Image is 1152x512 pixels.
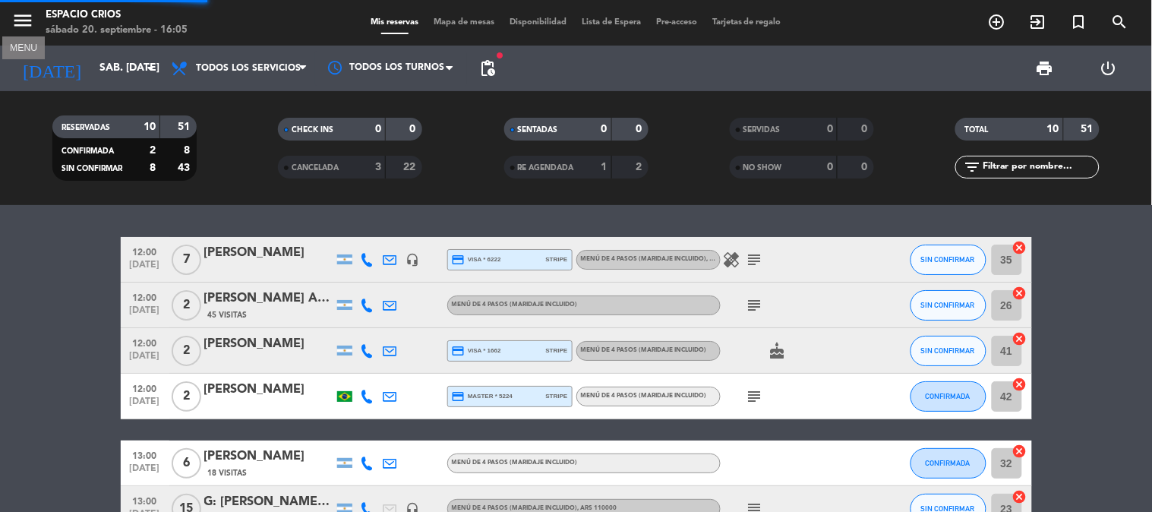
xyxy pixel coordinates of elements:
[921,255,975,264] span: SIN CONFIRMAR
[1029,13,1047,31] i: exit_to_app
[964,126,988,134] span: TOTAL
[1012,240,1027,255] i: cancel
[723,251,741,269] i: healing
[204,447,333,466] div: [PERSON_NAME]
[406,253,420,267] i: headset_mic
[1012,331,1027,346] i: cancel
[208,467,248,479] span: 18 Visitas
[601,162,608,172] strong: 1
[861,124,870,134] strong: 0
[204,492,333,512] div: G: [PERSON_NAME] de Bodegas - [PERSON_NAME]
[126,242,164,260] span: 12:00
[150,145,156,156] strong: 2
[1077,46,1141,91] div: LOG OUT
[478,59,497,77] span: pending_actions
[581,347,707,353] span: MENÚ DE 4 PASOS (Maridaje incluido)
[1012,377,1027,392] i: cancel
[926,459,971,467] span: CONFIRMADA
[1100,59,1118,77] i: power_settings_new
[452,253,501,267] span: visa * 6222
[204,334,333,354] div: [PERSON_NAME]
[126,463,164,481] span: [DATE]
[911,448,986,479] button: CONFIRMADA
[196,63,301,74] span: Todos los servicios
[292,126,333,134] span: CHECK INS
[502,18,574,27] span: Disponibilidad
[204,243,333,263] div: [PERSON_NAME]
[126,491,164,509] span: 13:00
[452,253,466,267] i: credit_card
[375,162,381,172] strong: 3
[452,390,466,403] i: credit_card
[746,251,764,269] i: subject
[636,124,645,134] strong: 0
[926,392,971,400] span: CONFIRMADA
[518,164,574,172] span: RE AGENDADA
[963,158,981,176] i: filter_list
[208,309,248,321] span: 45 Visitas
[62,124,110,131] span: RESERVADAS
[46,8,188,23] div: Espacio Crios
[746,387,764,406] i: subject
[46,23,188,38] div: sábado 20. septiembre - 16:05
[921,301,975,309] span: SIN CONFIRMAR
[452,344,466,358] i: credit_card
[141,59,159,77] i: arrow_drop_down
[404,162,419,172] strong: 22
[172,448,201,479] span: 6
[126,260,164,277] span: [DATE]
[172,290,201,321] span: 2
[126,288,164,305] span: 12:00
[11,9,34,37] button: menu
[292,164,339,172] span: CANCELADA
[126,333,164,351] span: 12:00
[410,124,419,134] strong: 0
[546,391,568,401] span: stripe
[574,18,649,27] span: Lista de Espera
[743,164,782,172] span: NO SHOW
[363,18,426,27] span: Mis reservas
[578,505,617,511] span: , ARS 110000
[601,124,608,134] strong: 0
[649,18,705,27] span: Pre-acceso
[861,162,870,172] strong: 0
[204,289,333,308] div: [PERSON_NAME] ARCA x2
[827,124,833,134] strong: 0
[911,245,986,275] button: SIN CONFIRMAR
[827,162,833,172] strong: 0
[178,163,193,173] strong: 43
[452,302,578,308] span: MENÚ DE 4 PASOS (Maridaje incluido)
[1070,13,1088,31] i: turned_in_not
[62,147,114,155] span: CONFIRMADA
[452,505,617,511] span: MENÚ DE 4 PASOS (Maridaje incluido)
[636,162,645,172] strong: 2
[172,245,201,275] span: 7
[981,159,1099,175] input: Filtrar por nombre...
[546,346,568,356] span: stripe
[911,290,986,321] button: SIN CONFIRMAR
[495,51,504,60] span: fiber_manual_record
[705,18,789,27] span: Tarjetas de regalo
[581,393,707,399] span: MENÚ DE 4 PASOS (Maridaje incluido)
[172,336,201,366] span: 2
[2,40,45,54] div: MENU
[126,397,164,414] span: [DATE]
[144,122,156,132] strong: 10
[204,380,333,400] div: [PERSON_NAME]
[518,126,558,134] span: SENTADAS
[1012,489,1027,504] i: cancel
[426,18,502,27] span: Mapa de mesas
[126,351,164,368] span: [DATE]
[1012,444,1027,459] i: cancel
[172,381,201,412] span: 2
[1012,286,1027,301] i: cancel
[184,145,193,156] strong: 8
[769,342,787,360] i: cake
[62,165,122,172] span: SIN CONFIRMAR
[1047,124,1059,134] strong: 10
[581,256,746,262] span: MENÚ DE 4 PASOS (Maridaje incluido)
[746,296,764,314] i: subject
[452,460,578,466] span: MENÚ DE 4 PASOS (Maridaje incluido)
[375,124,381,134] strong: 0
[126,446,164,463] span: 13:00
